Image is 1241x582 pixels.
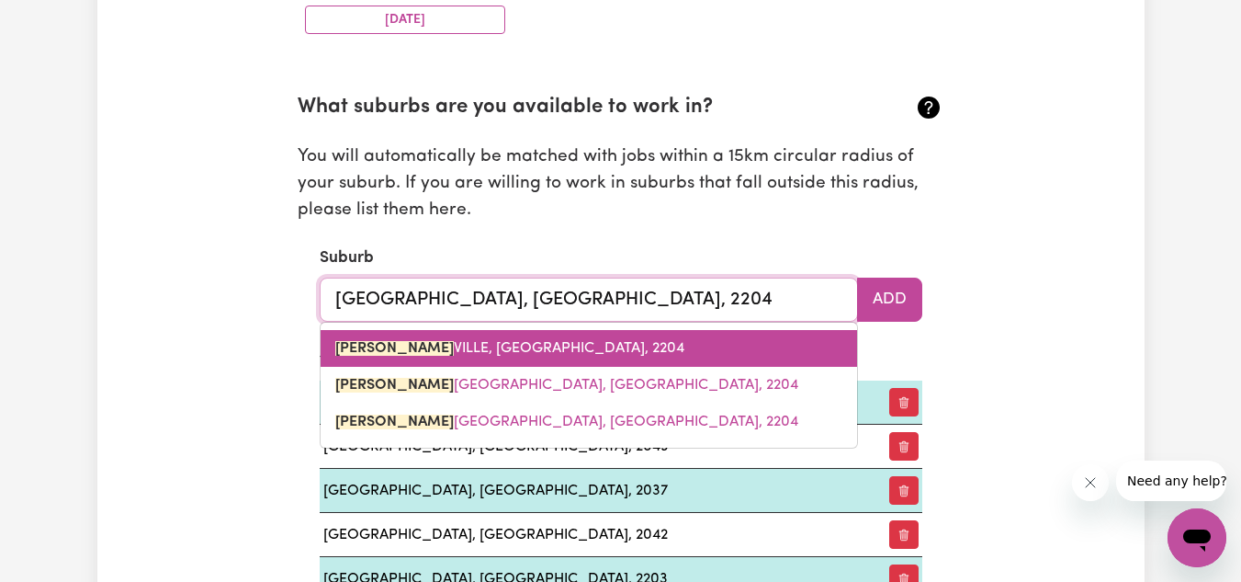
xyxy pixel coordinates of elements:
p: You will automatically be matched with jobs within a 15km circular radius of your suburb. If you ... [298,144,944,223]
mark: [PERSON_NAME] [335,415,454,429]
span: VILLE, [GEOGRAPHIC_DATA], 2204 [335,341,684,356]
iframe: Message from company [1116,461,1226,501]
td: [GEOGRAPHIC_DATA], [GEOGRAPHIC_DATA], 2042 [320,513,865,557]
button: Remove preferred suburb [889,432,919,461]
button: Remove preferred suburb [889,388,919,417]
mark: [PERSON_NAME] [335,378,454,393]
input: e.g. North Bondi, New South Wales [320,278,858,322]
span: Need any help? [11,13,111,28]
td: [GEOGRAPHIC_DATA], [GEOGRAPHIC_DATA], 2049 [320,425,865,469]
button: Remove preferred suburb [889,520,919,549]
a: MARRICKVILLE METRO, New South Wales, 2204 [321,367,857,404]
iframe: Close message [1072,464,1109,501]
span: [GEOGRAPHIC_DATA], [GEOGRAPHIC_DATA], 2204 [335,415,798,429]
button: Add to preferred suburbs [857,278,922,322]
a: MARRICKVILLE SOUTH, New South Wales, 2204 [321,404,857,440]
mark: [PERSON_NAME] [335,341,454,356]
div: menu-options [320,322,858,449]
label: Suburb [320,246,374,270]
span: [GEOGRAPHIC_DATA], [GEOGRAPHIC_DATA], 2204 [335,378,798,393]
a: MARRICKVILLE, New South Wales, 2204 [321,330,857,367]
button: [DATE] [305,6,506,34]
button: Remove preferred suburb [889,476,919,505]
iframe: Button to launch messaging window [1168,508,1226,567]
h2: What suburbs are you available to work in? [298,96,837,120]
td: [GEOGRAPHIC_DATA], [GEOGRAPHIC_DATA], 2037 [320,469,865,513]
